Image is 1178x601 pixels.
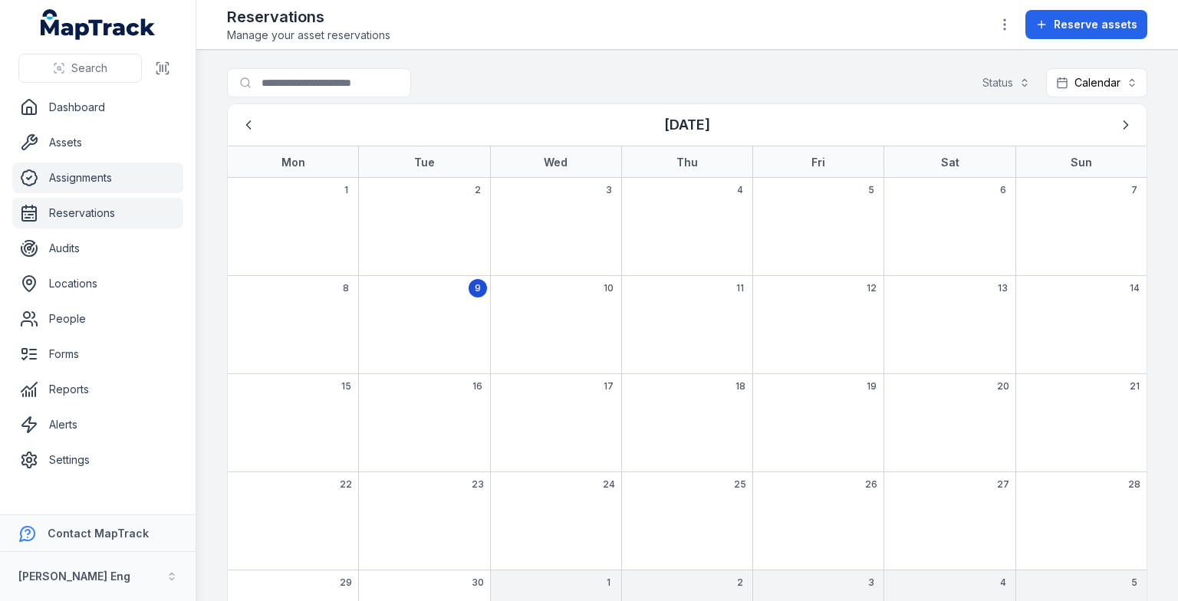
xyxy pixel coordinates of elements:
a: Locations [12,268,183,299]
span: 21 [1130,380,1140,392]
span: 10 [604,282,614,294]
span: 25 [734,478,746,491]
a: Assignments [12,163,183,193]
strong: Fri [811,156,825,169]
span: 16 [472,380,482,392]
span: 6 [1000,184,1006,196]
a: Reports [12,374,183,405]
a: Assets [12,127,183,158]
span: 4 [737,184,743,196]
span: 14 [1130,282,1140,294]
button: Search [18,54,142,83]
strong: [PERSON_NAME] Eng [18,570,130,583]
button: Status [972,68,1040,97]
span: 5 [1131,576,1137,589]
strong: Contact MapTrack [48,527,149,540]
strong: Tue [414,156,435,169]
a: Audits [12,233,183,264]
a: Alerts [12,409,183,440]
span: 28 [1128,478,1140,491]
h2: Reservations [227,6,390,28]
span: 19 [867,380,877,392]
h3: [DATE] [664,114,710,136]
span: 4 [1000,576,1006,589]
span: 30 [472,576,484,589]
a: Forms [12,339,183,369]
a: Settings [12,445,183,475]
span: 11 [736,282,744,294]
span: 12 [867,282,877,294]
button: Previous [234,110,263,140]
span: 1 [344,184,348,196]
strong: Sun [1071,156,1092,169]
strong: Wed [544,156,568,169]
span: Search [71,61,107,76]
a: MapTrack [41,9,156,40]
span: 3 [606,184,612,196]
span: 15 [341,380,351,392]
span: 17 [604,380,614,392]
span: 2 [475,184,481,196]
a: People [12,304,183,334]
span: 2 [737,576,743,589]
strong: Sat [941,156,959,169]
span: 3 [868,576,874,589]
span: 5 [868,184,874,196]
span: 18 [735,380,745,392]
span: 8 [343,282,349,294]
span: 27 [997,478,1009,491]
a: Dashboard [12,92,183,123]
strong: Mon [281,156,305,169]
span: 1 [607,576,610,589]
span: 24 [603,478,615,491]
span: 23 [472,478,484,491]
button: Next [1111,110,1140,140]
span: 20 [997,380,1009,392]
span: 7 [1131,184,1137,196]
span: Reserve assets [1054,17,1137,32]
button: Reserve assets [1025,10,1147,39]
button: Calendar [1046,68,1147,97]
span: Manage your asset reservations [227,28,390,43]
span: 13 [998,282,1008,294]
span: 9 [475,282,481,294]
span: 26 [865,478,877,491]
a: Reservations [12,198,183,228]
span: 22 [340,478,352,491]
span: 29 [340,576,352,589]
strong: Thu [676,156,698,169]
